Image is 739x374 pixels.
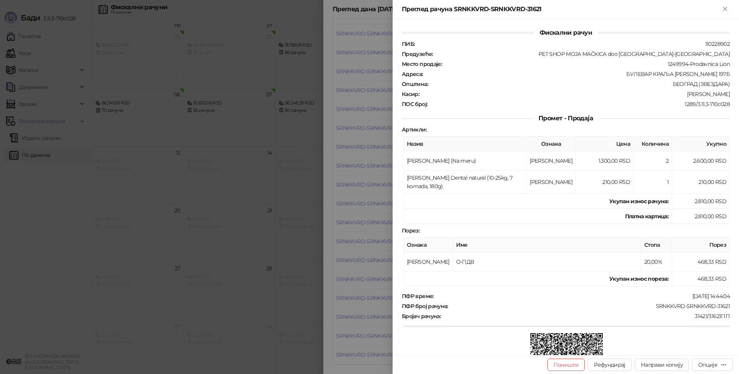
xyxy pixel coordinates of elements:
button: Рефундирај [588,359,632,371]
th: Порез [672,238,730,253]
div: Опције [698,361,717,368]
div: [DATE] 14:44:04 [435,293,731,300]
strong: Општина : [402,81,428,88]
td: 468,33 RSD [672,253,730,271]
span: Фискални рачун [533,29,598,36]
td: [PERSON_NAME] [527,170,576,194]
td: [PERSON_NAME] [404,253,453,271]
div: 31421/31621ПП [441,313,731,320]
th: Ознака [404,238,453,253]
td: 2.810,00 RSD [672,209,730,224]
th: Ознака [527,136,576,152]
span: Промет - Продаја [532,115,599,122]
strong: Платна картица : [625,213,669,220]
th: Стопа [641,238,672,253]
strong: Укупан износ пореза: [609,275,669,282]
button: Поништи [547,359,585,371]
div: PET SHOP MOJA MAČKICA doo [GEOGRAPHIC_DATA]-[GEOGRAPHIC_DATA] [434,51,731,57]
td: [PERSON_NAME] Dental natural (10-25kg, 7 komada, 180g) [404,170,527,194]
button: Опције [692,359,733,371]
div: 1249994-Prodavnica Lion [443,61,731,67]
td: 1.300,00 RSD [576,152,634,170]
td: [PERSON_NAME] [527,152,576,170]
div: [PERSON_NAME] [420,91,731,98]
td: 2.600,00 RSD [672,152,730,170]
td: 210,00 RSD [672,170,730,194]
td: 1 [634,170,672,194]
th: Цена [576,136,634,152]
strong: Место продаје : [402,61,442,67]
button: Close [721,5,730,14]
strong: Бројач рачуна : [402,313,441,320]
div: БУЛЕВАР КРАЉА [PERSON_NAME] 197Б [424,71,731,77]
th: Назив [404,136,527,152]
div: Преглед рачуна SRNKKVRD-SRNKKVRD-31621 [402,5,721,14]
strong: Предузеће : [402,51,433,57]
td: О-ПДВ [453,253,641,271]
th: Количина [634,136,672,152]
strong: Укупан износ рачуна : [609,198,669,205]
strong: Адреса : [402,71,423,77]
strong: Артикли : [402,126,426,133]
strong: ПИБ : [402,40,415,47]
div: 1289/3.11.3-710c028 [428,101,731,108]
button: Направи копију [635,359,689,371]
strong: Порез : [402,227,420,234]
strong: ПФР број рачуна : [402,303,448,310]
span: Направи копију [641,361,683,368]
td: 468,33 RSD [672,271,730,286]
strong: ПОС број : [402,101,427,108]
div: SRNKKVRD-SRNKKVRD-31621 [449,303,731,310]
div: БЕОГРАД (ЗВЕЗДАРА) [429,81,731,88]
th: Укупно [672,136,730,152]
td: 210,00 RSD [576,170,634,194]
th: Име [453,238,641,253]
strong: ПФР време : [402,293,434,300]
td: 20,00% [641,253,672,271]
strong: Касир : [402,91,419,98]
td: [PERSON_NAME] (Na meru) [404,152,527,170]
div: 110228902 [415,40,731,47]
td: 2 [634,152,672,170]
td: 2.810,00 RSD [672,194,730,209]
